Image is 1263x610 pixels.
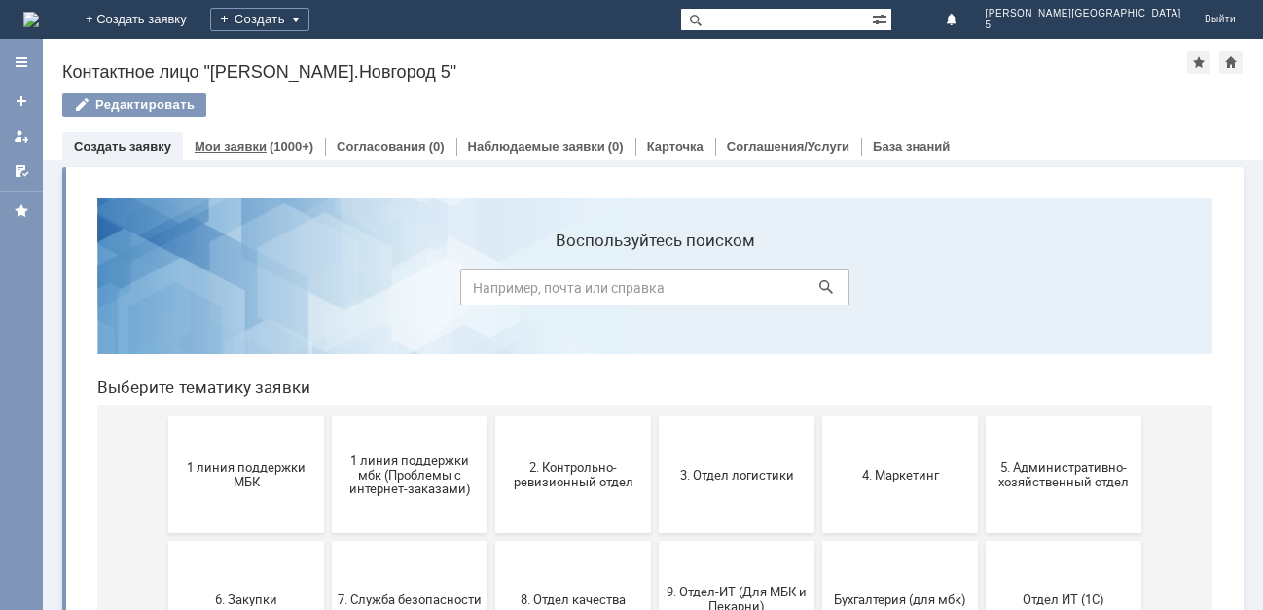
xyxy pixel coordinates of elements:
[414,233,569,350] button: 2. Контрольно-ревизионный отдел
[250,483,406,599] button: Отдел-ИТ (Офис)
[419,409,563,423] span: 8. Отдел качества
[468,139,605,154] a: Наблюдаемые заявки
[250,358,406,475] button: 7. Служба безопасности
[23,12,39,27] a: Перейти на домашнюю страницу
[986,8,1181,19] span: [PERSON_NAME][GEOGRAPHIC_DATA]
[583,402,727,431] span: 9. Отдел-ИТ (Для МБК и Пекарни)
[256,269,400,313] span: 1 линия поддержки мбк (Проблемы с интернет-заказами)
[608,139,624,154] div: (0)
[910,409,1054,423] span: Отдел ИТ (1С)
[904,358,1060,475] button: Отдел ИТ (1С)
[577,233,733,350] button: 3. Отдел логистики
[904,233,1060,350] button: 5. Административно-хозяйственный отдел
[577,358,733,475] button: 9. Отдел-ИТ (Для МБК и Пекарни)
[414,483,569,599] button: Финансовый отдел
[87,358,242,475] button: 6. Закупки
[872,9,891,27] span: Расширенный поиск
[195,139,267,154] a: Мои заявки
[210,8,309,31] div: Создать
[904,483,1060,599] button: [PERSON_NAME]. Услуги ИТ для МБК (оформляет L1)
[577,483,733,599] button: Франчайзинг
[873,139,950,154] a: База знаний
[986,19,1181,31] span: 5
[414,358,569,475] button: 8. Отдел качества
[1219,51,1243,74] div: Сделать домашней страницей
[746,284,890,299] span: 4. Маркетинг
[87,233,242,350] button: 1 линия поддержки МБК
[746,409,890,423] span: Бухгалтерия (для мбк)
[419,533,563,548] span: Финансовый отдел
[92,277,236,306] span: 1 линия поддержки МБК
[270,139,313,154] div: (1000+)
[6,121,37,152] a: Мои заявки
[256,409,400,423] span: 7. Служба безопасности
[740,483,896,599] button: Это соглашение не активно!
[92,409,236,423] span: 6. Закупки
[746,526,890,556] span: Это соглашение не активно!
[23,12,39,27] img: logo
[6,156,37,187] a: Мои согласования
[910,519,1054,562] span: [PERSON_NAME]. Услуги ИТ для МБК (оформляет L1)
[87,483,242,599] button: Отдел-ИТ (Битрикс24 и CRM)
[62,62,1187,82] div: Контактное лицо "[PERSON_NAME].Новгород 5"
[1187,51,1210,74] div: Добавить в избранное
[379,87,768,123] input: Например, почта или справка
[256,533,400,548] span: Отдел-ИТ (Офис)
[92,526,236,556] span: Отдел-ИТ (Битрикс24 и CRM)
[74,139,171,154] a: Создать заявку
[910,277,1054,306] span: 5. Административно-хозяйственный отдел
[727,139,849,154] a: Соглашения/Услуги
[419,277,563,306] span: 2. Контрольно-ревизионный отдел
[583,533,727,548] span: Франчайзинг
[16,195,1131,214] header: Выберите тематику заявки
[250,233,406,350] button: 1 линия поддержки мбк (Проблемы с интернет-заказами)
[337,139,426,154] a: Согласования
[379,48,768,67] label: Воспользуйтесь поиском
[647,139,704,154] a: Карточка
[583,284,727,299] span: 3. Отдел логистики
[740,233,896,350] button: 4. Маркетинг
[740,358,896,475] button: Бухгалтерия (для мбк)
[6,86,37,117] a: Создать заявку
[429,139,445,154] div: (0)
